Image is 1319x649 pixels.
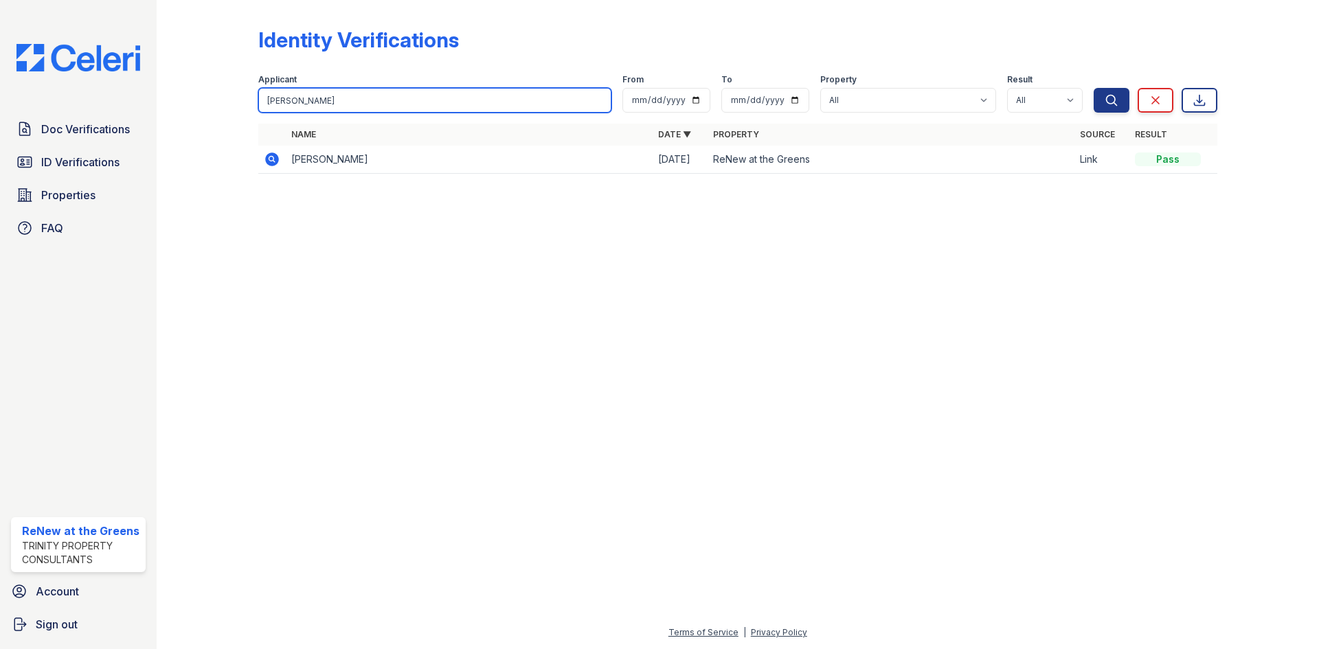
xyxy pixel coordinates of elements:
span: Sign out [36,616,78,633]
a: Result [1135,129,1167,139]
img: CE_Logo_Blue-a8612792a0a2168367f1c8372b55b34899dd931a85d93a1a3d3e32e68fde9ad4.png [5,44,151,71]
a: Terms of Service [668,627,739,637]
span: Doc Verifications [41,121,130,137]
td: [DATE] [653,146,708,174]
label: From [622,74,644,85]
label: To [721,74,732,85]
div: Trinity Property Consultants [22,539,140,567]
div: ReNew at the Greens [22,523,140,539]
div: Identity Verifications [258,27,459,52]
a: ID Verifications [11,148,146,176]
a: Sign out [5,611,151,638]
div: | [743,627,746,637]
a: Property [713,129,759,139]
span: ID Verifications [41,154,120,170]
input: Search by name or phone number [258,88,611,113]
a: FAQ [11,214,146,242]
a: Doc Verifications [11,115,146,143]
div: Pass [1135,152,1201,166]
label: Property [820,74,857,85]
td: Link [1074,146,1129,174]
span: FAQ [41,220,63,236]
a: Properties [11,181,146,209]
a: Account [5,578,151,605]
td: [PERSON_NAME] [286,146,653,174]
a: Name [291,129,316,139]
td: ReNew at the Greens [708,146,1074,174]
label: Result [1007,74,1033,85]
label: Applicant [258,74,297,85]
span: Properties [41,187,95,203]
a: Source [1080,129,1115,139]
a: Date ▼ [658,129,691,139]
span: Account [36,583,79,600]
a: Privacy Policy [751,627,807,637]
